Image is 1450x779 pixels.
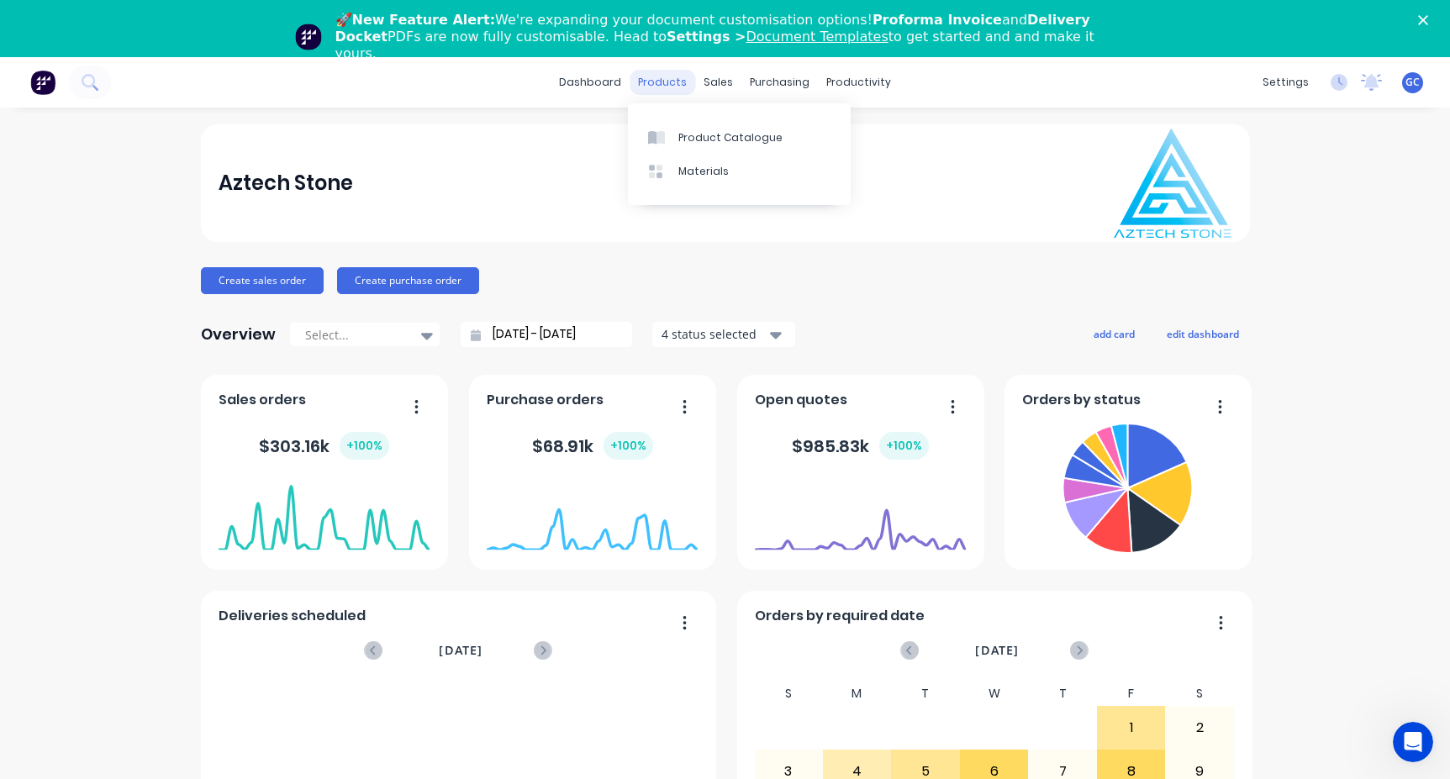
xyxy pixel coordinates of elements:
[335,12,1129,62] div: 🚀 We're expanding your document customisation options! and PDFs are now fully customisable. Head ...
[754,682,823,706] div: S
[695,70,741,95] div: sales
[1022,390,1141,410] span: Orders by status
[288,544,315,571] button: Send a message…
[879,432,929,460] div: + 100 %
[662,325,767,343] div: 4 status selected
[80,550,93,564] button: Upload attachment
[652,322,795,347] button: 4 status selected
[551,70,630,95] a: dashboard
[337,267,479,294] button: Create purchase order
[873,12,1002,28] b: Proforma Invoice
[439,641,482,660] span: [DATE]
[1156,323,1250,345] button: edit dashboard
[11,7,43,39] button: go back
[628,120,851,154] a: Product Catalogue
[604,432,653,460] div: + 100 %
[1098,707,1165,749] div: 1
[818,70,899,95] div: productivity
[678,130,783,145] div: Product Catalogue
[1393,722,1433,762] iframe: Intercom live chat
[1083,323,1146,345] button: add card
[741,70,818,95] div: purchasing
[27,132,262,149] div: Welcome to Factory!
[678,164,729,179] div: Materials
[263,7,295,39] button: Home
[219,390,306,410] span: Sales orders
[27,156,262,189] div: Take a look around, and if you have any questions just let us know.
[630,70,695,95] div: products
[335,12,1090,45] b: Delivery Docket
[259,432,389,460] div: $ 303.16k
[487,390,604,410] span: Purchase orders
[755,606,925,626] span: Orders by required date
[13,97,323,261] div: Cathy says…
[26,550,40,564] button: Emoji picker
[1405,75,1420,90] span: GC
[532,432,653,460] div: $ 68.91k
[746,29,888,45] a: Document Templates
[975,641,1019,660] span: [DATE]
[352,12,496,28] b: New Feature Alert:
[628,155,851,188] a: Materials
[14,515,322,544] textarea: Message…
[30,70,55,95] img: Factory
[1114,129,1231,238] img: Aztech Stone
[1028,682,1097,706] div: T
[1165,682,1234,706] div: S
[53,550,66,564] button: Gif picker
[823,682,892,706] div: M
[27,228,159,238] div: [PERSON_NAME] • [DATE]
[82,8,191,21] h1: [PERSON_NAME]
[201,267,324,294] button: Create sales order
[1254,70,1317,95] div: settings
[1418,15,1435,25] div: Close
[960,682,1029,706] div: W
[340,432,389,460] div: + 100 %
[792,432,929,460] div: $ 985.83k
[295,7,325,37] div: Close
[891,682,960,706] div: T
[48,9,75,36] img: Profile image for Cathy
[667,29,888,45] b: Settings >
[1166,707,1233,749] div: 2
[27,107,262,124] div: Hey [PERSON_NAME] 👋
[1097,682,1166,706] div: F
[13,97,276,224] div: Hey [PERSON_NAME] 👋Welcome to Factory!Take a look around, and if you have any questions just let ...
[219,166,353,200] div: Aztech Stone
[201,318,276,351] div: Overview
[27,197,262,214] div: [PERSON_NAME]
[295,24,322,50] img: Profile image for Team
[82,21,156,38] p: Active 1h ago
[755,390,847,410] span: Open quotes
